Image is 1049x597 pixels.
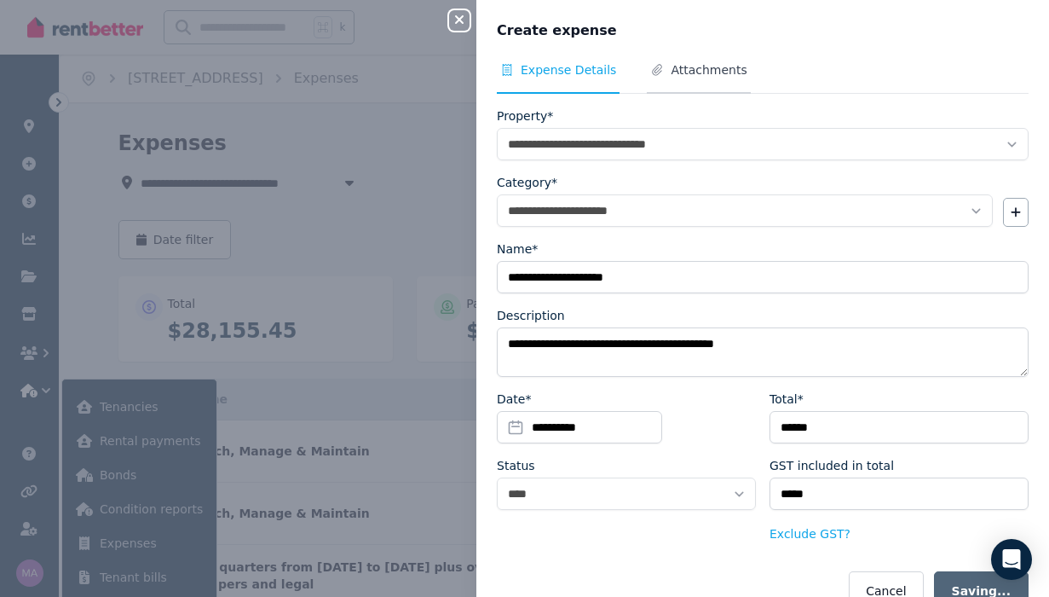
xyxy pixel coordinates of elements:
label: Date* [497,391,531,408]
label: Category* [497,174,557,191]
label: Status [497,457,535,474]
nav: Tabs [497,61,1029,94]
span: Create expense [497,20,617,41]
label: GST included in total [769,457,894,474]
button: Exclude GST? [769,525,850,542]
label: Total* [769,391,804,408]
span: Attachments [671,61,746,78]
div: Open Intercom Messenger [991,539,1032,580]
label: Property* [497,107,553,125]
label: Name* [497,241,538,258]
label: Description [497,307,565,324]
span: Expense Details [521,61,616,78]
